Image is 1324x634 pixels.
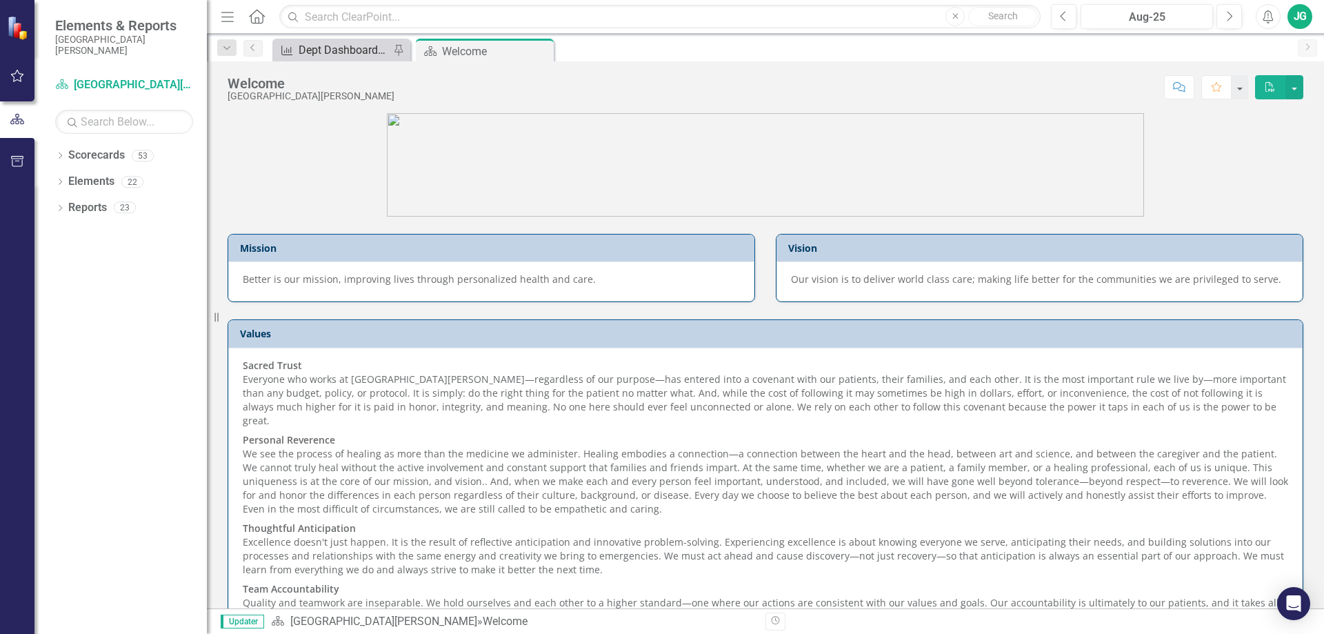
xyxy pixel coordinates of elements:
[442,43,550,60] div: Welcome
[55,77,193,93] a: [GEOGRAPHIC_DATA][PERSON_NAME]
[68,174,114,190] a: Elements
[240,328,1296,339] h3: Values
[788,243,1296,253] h3: Vision
[243,582,339,595] strong: Team Accountability
[279,5,1041,29] input: Search ClearPoint...
[243,273,740,286] p: Better is our mission, improving lives through personalized health and care.
[387,113,1144,217] img: SJRMC%20new%20logo%203.jpg
[228,76,394,91] div: Welcome
[55,17,193,34] span: Elements & Reports
[55,110,193,134] input: Search Below...
[1287,4,1312,29] button: JG
[299,41,390,59] div: Dept Dashboard (SJRIR) - DNV Pain Documentation (SJRIR): RN Reassessed After Administration
[243,433,335,446] strong: Personal Reverence
[55,34,193,57] small: [GEOGRAPHIC_DATA][PERSON_NAME]
[271,614,755,630] div: »
[276,41,390,59] a: Dept Dashboard (SJRIR) - DNV Pain Documentation (SJRIR): RN Reassessed After Administration
[221,615,264,628] span: Updater
[988,10,1018,21] span: Search
[1085,9,1208,26] div: Aug-25
[228,91,394,101] div: [GEOGRAPHIC_DATA][PERSON_NAME]
[243,519,1288,579] p: Excellence doesn't just happen. It is the result of reflective anticipation and innovative proble...
[243,522,356,535] strong: Thoughtful Anticipation
[1277,587,1310,620] div: Open Intercom Messenger
[132,150,154,161] div: 53
[791,273,1288,286] p: Our vision is to deliver world class care; making life better for the communities we are privileg...
[968,7,1037,26] button: Search
[240,243,748,253] h3: Mission
[68,200,107,216] a: Reports
[68,148,125,164] a: Scorecards
[290,615,477,628] a: [GEOGRAPHIC_DATA][PERSON_NAME]
[1081,4,1213,29] button: Aug-25
[483,615,528,628] div: Welcome
[243,359,302,372] strong: Sacred Trust
[114,202,136,214] div: 23
[243,430,1288,519] p: We see the process of healing as more than the medicine we administer. Healing embodies a connect...
[243,579,1288,626] p: Quality and teamwork are inseparable. We hold ourselves and each other to a higher standard—one w...
[121,176,143,188] div: 22
[243,359,1288,430] p: Everyone who works at [GEOGRAPHIC_DATA][PERSON_NAME]—regardless of our purpose—has entered into a...
[7,16,31,40] img: ClearPoint Strategy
